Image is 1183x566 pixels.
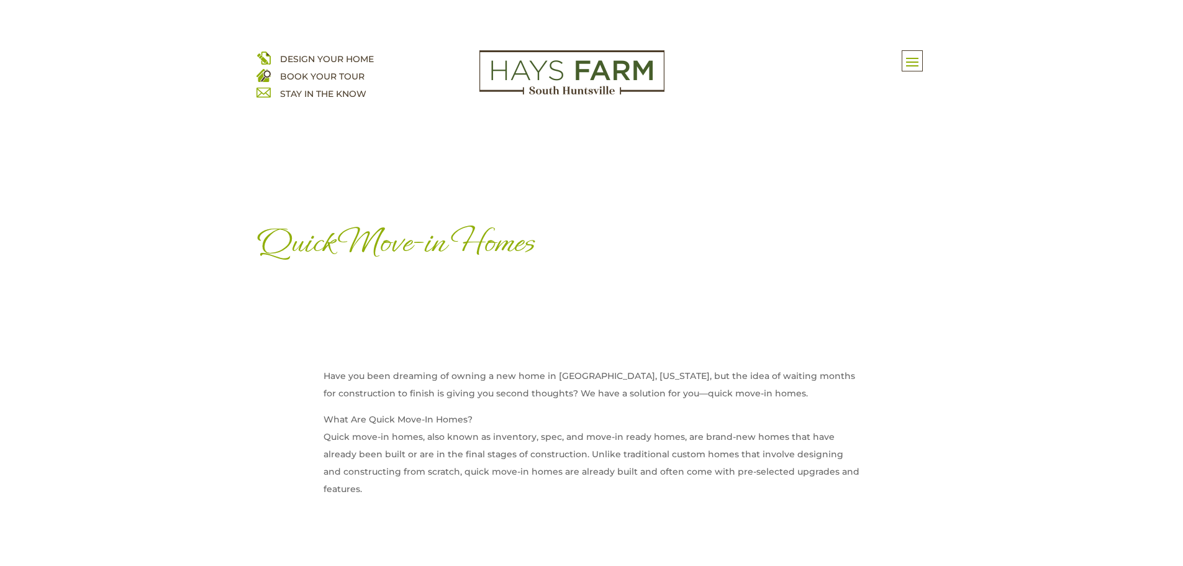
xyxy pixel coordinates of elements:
[280,88,366,99] a: STAY IN THE KNOW
[280,53,374,65] a: DESIGN YOUR HOME
[479,50,664,95] img: Logo
[479,86,664,98] a: hays farm homes huntsville development
[324,367,860,411] p: Have you been dreaming of owning a new home in [GEOGRAPHIC_DATA], [US_STATE], but the idea of wai...
[280,71,365,82] a: BOOK YOUR TOUR
[256,224,927,267] h1: Quick Move-in Homes
[256,68,271,82] img: book your home tour
[324,411,860,506] p: What Are Quick Move-In Homes? Quick move-in homes, also known as inventory, spec, and move-in rea...
[256,50,271,65] img: design your home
